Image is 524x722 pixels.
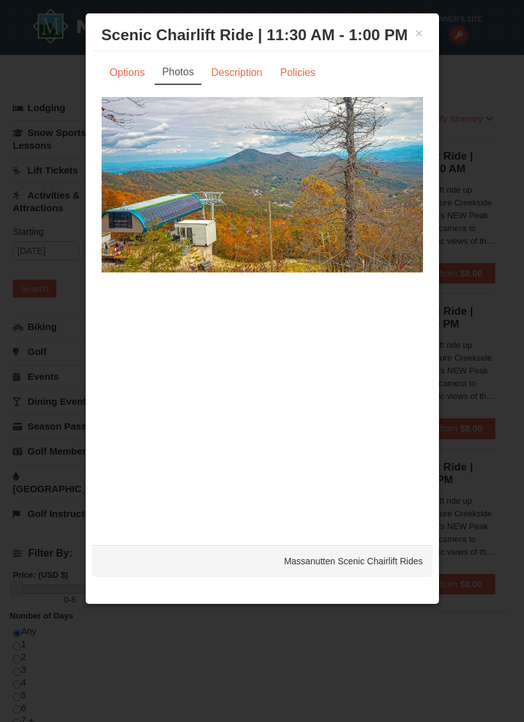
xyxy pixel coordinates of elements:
a: Options [102,61,153,85]
div: Massanutten Scenic Chairlift Rides [92,545,433,577]
h3: Scenic Chairlift Ride | 11:30 AM - 1:00 PM [102,26,423,45]
a: Policies [272,61,323,85]
a: Description [203,61,270,85]
button: × [415,27,423,40]
a: Photos [155,61,202,85]
img: 24896431-13-a88f1aaf.jpg [102,97,423,273]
